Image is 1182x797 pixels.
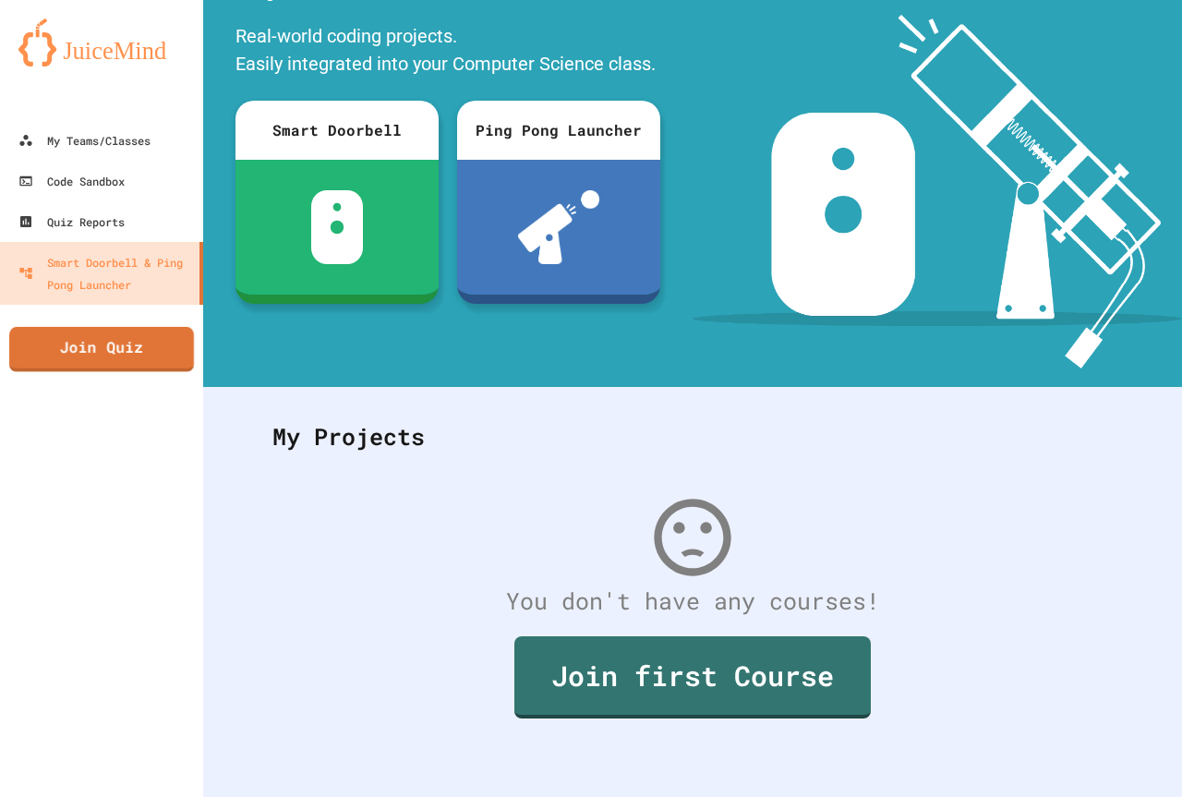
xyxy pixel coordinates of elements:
[18,129,151,151] div: My Teams/Classes
[457,101,660,160] div: Ping Pong Launcher
[235,101,439,160] div: Smart Doorbell
[226,18,669,87] div: Real-world coding projects. Easily integrated into your Computer Science class.
[18,251,192,296] div: Smart Doorbell & Ping Pong Launcher
[18,18,185,66] img: logo-orange.svg
[18,211,125,233] div: Quiz Reports
[518,190,600,264] img: ppl-with-ball.png
[254,584,1131,619] div: You don't have any courses!
[311,190,364,264] img: sdb-white.svg
[514,636,871,719] a: Join first Course
[18,170,125,192] div: Code Sandbox
[9,327,194,372] a: Join Quiz
[254,401,1131,473] div: My Projects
